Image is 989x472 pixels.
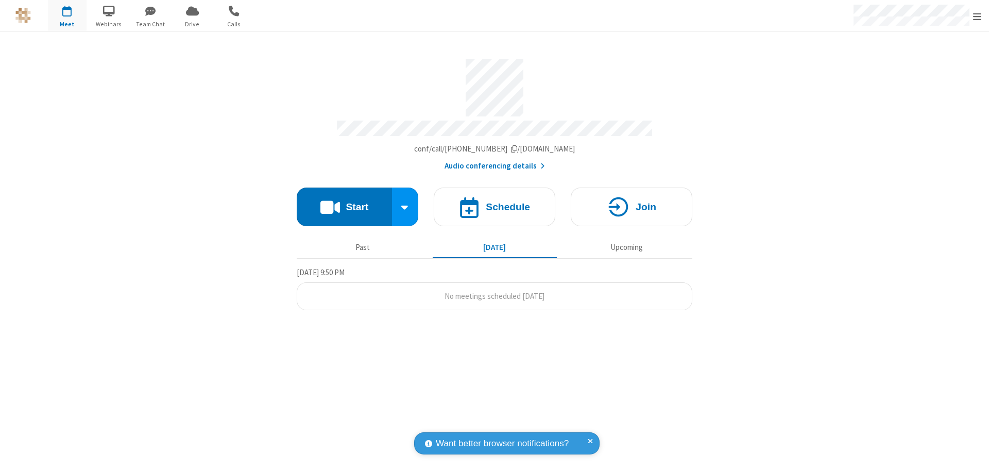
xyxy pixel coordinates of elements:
[436,437,569,450] span: Want better browser notifications?
[48,20,87,29] span: Meet
[215,20,253,29] span: Calls
[297,51,692,172] section: Account details
[636,202,656,212] h4: Join
[297,267,345,277] span: [DATE] 9:50 PM
[392,188,419,226] div: Start conference options
[445,291,544,301] span: No meetings scheduled [DATE]
[571,188,692,226] button: Join
[414,144,575,154] span: Copy my meeting room link
[486,202,530,212] h4: Schedule
[297,266,692,311] section: Today's Meetings
[346,202,368,212] h4: Start
[173,20,212,29] span: Drive
[90,20,128,29] span: Webinars
[301,238,425,257] button: Past
[565,238,689,257] button: Upcoming
[434,188,555,226] button: Schedule
[433,238,557,257] button: [DATE]
[297,188,392,226] button: Start
[15,8,31,23] img: QA Selenium DO NOT DELETE OR CHANGE
[445,160,545,172] button: Audio conferencing details
[414,143,575,155] button: Copy my meeting room linkCopy my meeting room link
[131,20,170,29] span: Team Chat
